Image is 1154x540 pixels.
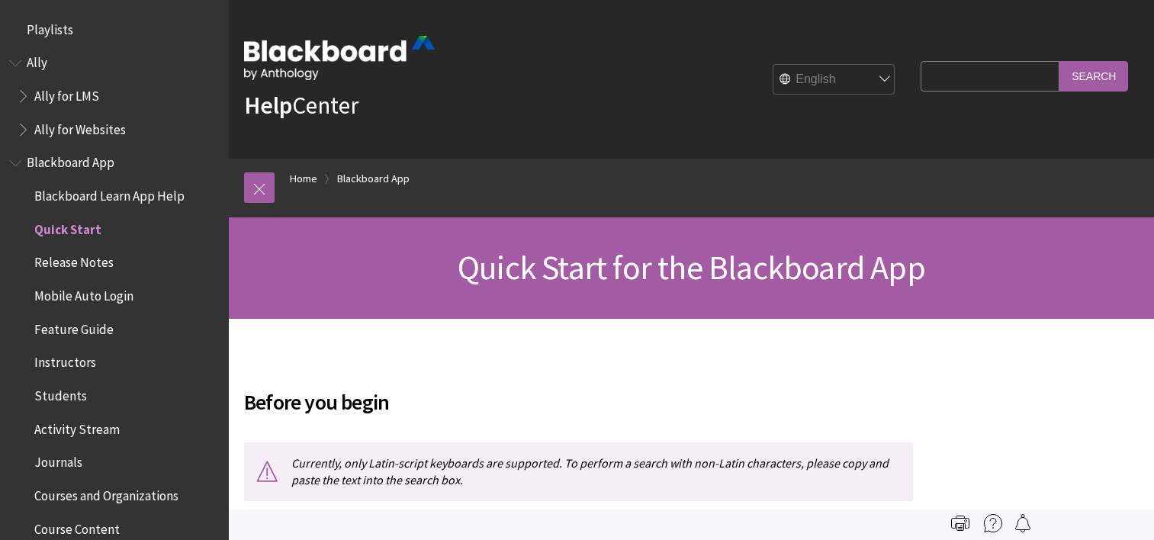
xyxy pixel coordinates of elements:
strong: Help [244,90,292,121]
nav: Book outline for Anthology Ally Help [9,50,220,143]
span: Ally for Websites [34,117,126,137]
img: Blackboard by Anthology [244,36,435,80]
img: Follow this page [1014,514,1032,532]
span: Playlists [27,17,73,37]
span: Courses and Organizations [34,483,178,503]
span: Quick Start for the Blackboard App [458,246,925,288]
span: Before you begin [244,386,913,418]
input: Search [1059,61,1128,91]
a: Blackboard App [337,169,410,188]
span: Course Content [34,516,120,537]
a: HelpCenter [244,90,358,121]
span: Blackboard Learn App Help [34,183,185,204]
img: Print [951,514,969,532]
p: Currently, only Latin-script keyboards are supported. To perform a search with non-Latin characte... [244,442,913,501]
a: Home [290,169,317,188]
select: Site Language Selector [773,65,895,95]
span: Journals [34,450,82,471]
span: Feature Guide [34,317,114,337]
span: Ally for LMS [34,83,99,104]
span: Ally [27,50,47,71]
span: Mobile Auto Login [34,283,133,304]
span: Release Notes [34,250,114,271]
img: More help [984,514,1002,532]
span: Instructors [34,350,96,371]
span: Activity Stream [34,416,120,437]
nav: Book outline for Playlists [9,17,220,43]
span: Students [34,383,87,403]
span: Blackboard App [27,150,114,171]
span: Quick Start [34,217,101,237]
